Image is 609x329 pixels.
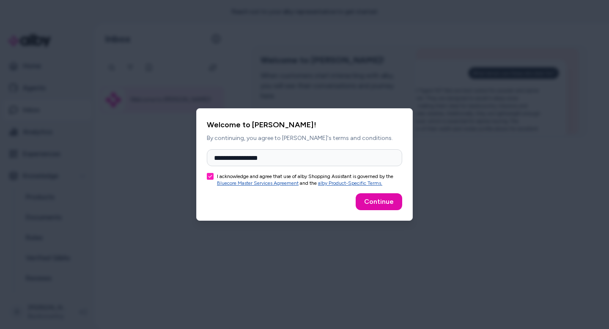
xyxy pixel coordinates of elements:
a: Bluecore Master Services Agreement [217,180,299,186]
label: I acknowledge and agree that use of alby Shopping Assistant is governed by the and the [217,173,402,186]
button: Continue [356,193,402,210]
p: By continuing, you agree to [PERSON_NAME]'s terms and conditions. [207,134,402,143]
a: alby Product-Specific Terms. [318,180,382,186]
h2: Welcome to [PERSON_NAME]! [207,119,402,131]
